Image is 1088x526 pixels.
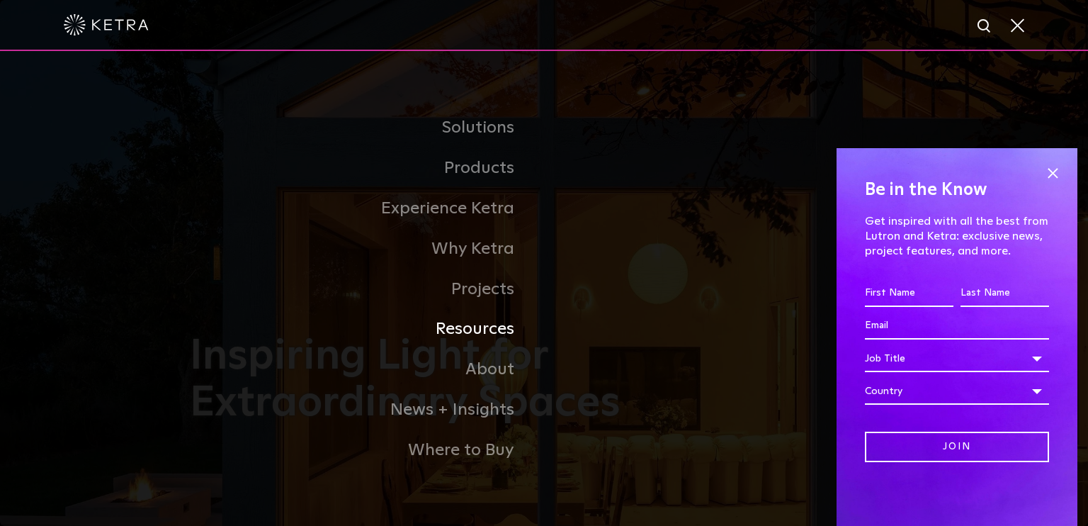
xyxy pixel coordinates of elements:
[865,378,1049,405] div: Country
[190,189,544,229] a: Experience Ketra
[190,349,544,390] a: About
[190,108,898,470] div: Navigation Menu
[190,309,544,349] a: Resources
[865,345,1049,372] div: Job Title
[190,148,544,189] a: Products
[960,280,1049,307] input: Last Name
[865,313,1049,340] input: Email
[976,18,994,35] img: search icon
[865,432,1049,462] input: Join
[190,390,544,430] a: News + Insights
[190,229,544,269] a: Why Ketra
[865,214,1049,258] p: Get inspired with all the best from Lutron and Ketra: exclusive news, project features, and more.
[64,14,149,35] img: ketra-logo-2019-white
[190,269,544,310] a: Projects
[190,430,544,471] a: Where to Buy
[190,108,544,148] a: Solutions
[865,177,1049,203] h4: Be in the Know
[865,280,953,307] input: First Name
